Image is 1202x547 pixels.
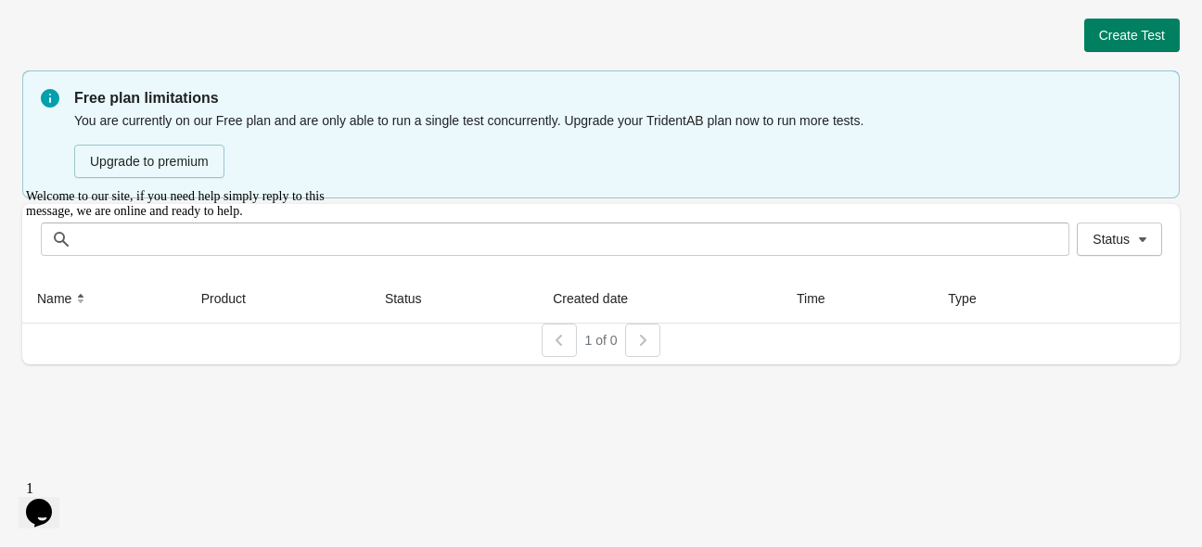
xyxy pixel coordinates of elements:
[74,87,1161,109] p: Free plan limitations
[19,473,78,528] iframe: chat widget
[7,7,306,36] span: Welcome to our site, if you need help simply reply to this message, we are online and ready to help.
[1099,28,1165,43] span: Create Test
[1077,223,1162,256] button: Status
[74,145,224,178] button: Upgrade to premium
[940,282,1002,315] button: Type
[1084,19,1180,52] button: Create Test
[545,282,654,315] button: Created date
[1093,232,1130,247] span: Status
[377,282,448,315] button: Status
[7,7,341,37] div: Welcome to our site, if you need help simply reply to this message, we are online and ready to help.
[584,333,617,348] span: 1 of 0
[789,282,851,315] button: Time
[74,109,1161,180] div: You are currently on our Free plan and are only able to run a single test concurrently. Upgrade y...
[19,182,352,464] iframe: chat widget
